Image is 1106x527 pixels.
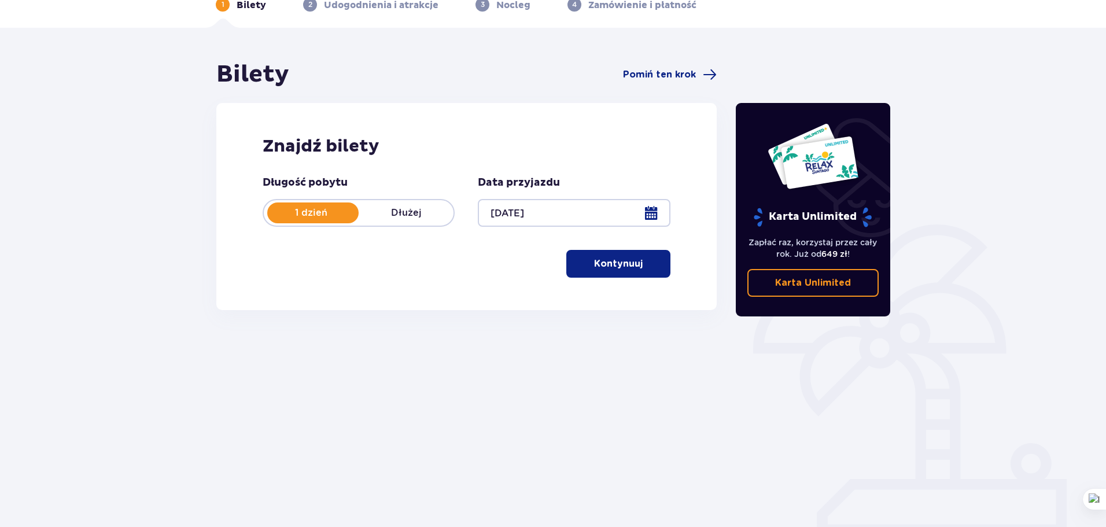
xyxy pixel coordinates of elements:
span: 649 zł [821,249,847,259]
p: Dłużej [359,207,454,219]
a: Pomiń ten krok [623,68,717,82]
p: Długość pobytu [263,176,348,190]
h2: Znajdź bilety [263,135,670,157]
a: Karta Unlimited [747,269,879,297]
p: 1 dzień [264,207,359,219]
span: Pomiń ten krok [623,68,696,81]
p: Karta Unlimited [753,207,873,227]
p: Zapłać raz, korzystaj przez cały rok. Już od ! [747,237,879,260]
img: Dwie karty całoroczne do Suntago z napisem 'UNLIMITED RELAX', na białym tle z tropikalnymi liśćmi... [767,123,859,190]
p: Kontynuuj [594,257,643,270]
p: Data przyjazdu [478,176,560,190]
button: Kontynuuj [566,250,670,278]
h1: Bilety [216,60,289,89]
p: Karta Unlimited [775,277,851,289]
